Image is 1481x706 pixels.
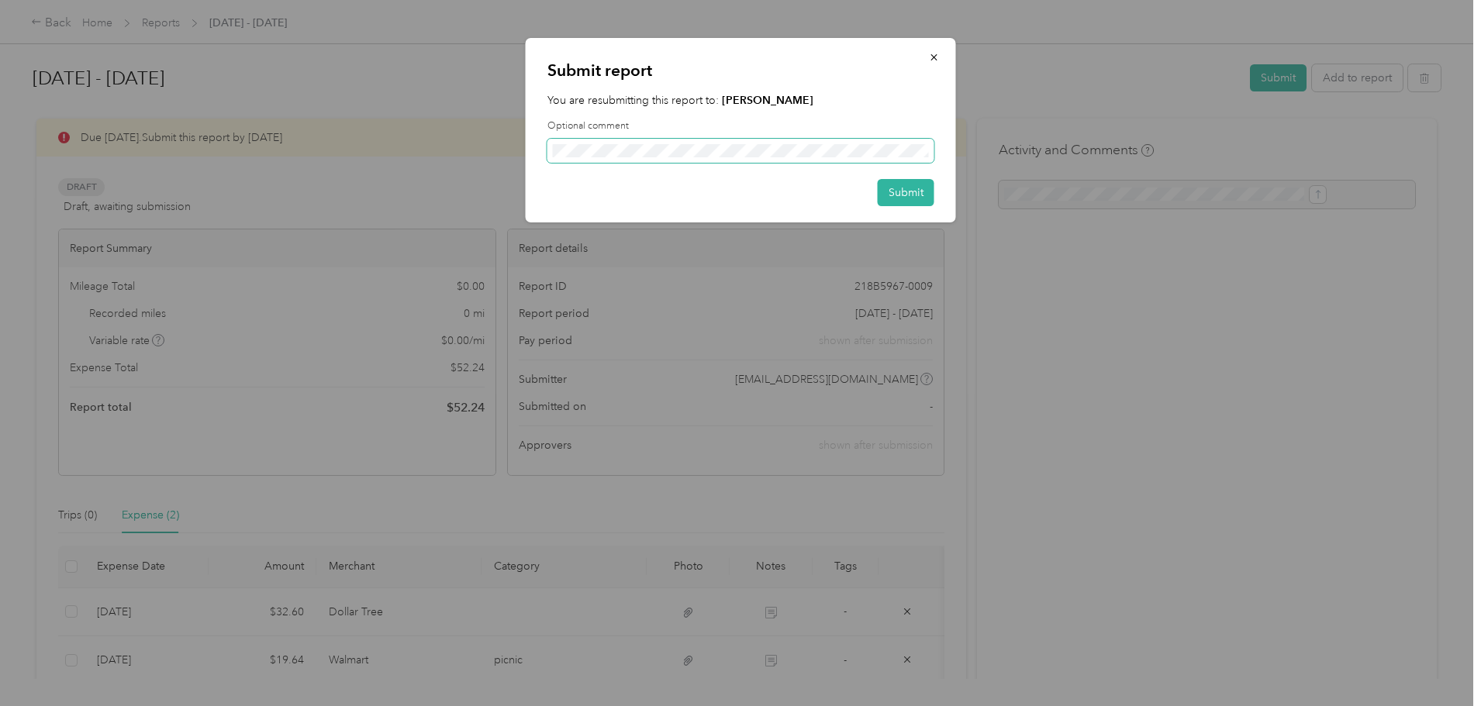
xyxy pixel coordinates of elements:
[878,179,934,206] button: Submit
[547,92,934,108] p: You are resubmitting this report to:
[1394,619,1481,706] iframe: Everlance-gr Chat Button Frame
[722,94,813,107] strong: [PERSON_NAME]
[547,119,934,133] label: Optional comment
[547,60,934,81] p: Submit report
